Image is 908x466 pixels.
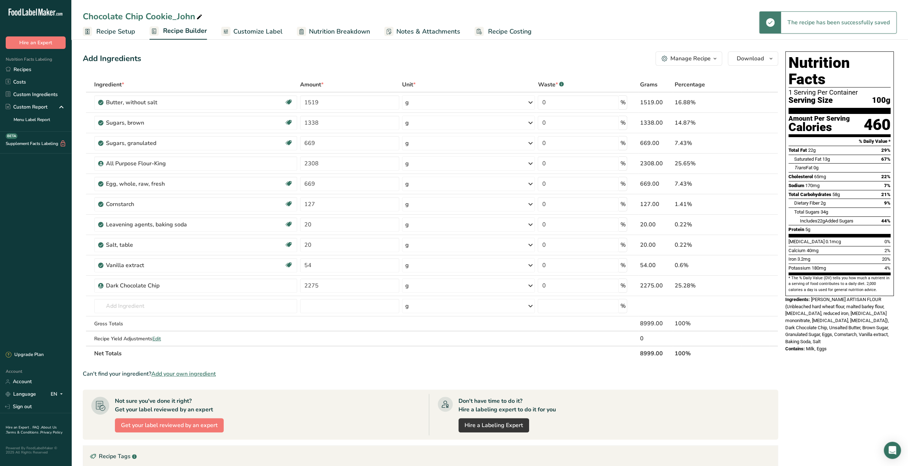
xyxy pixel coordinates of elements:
span: 180mg [812,265,826,271]
div: 669.00 [640,139,672,147]
a: Recipe Costing [475,24,532,40]
span: [PERSON_NAME] ARTISAN FLOUR (Unbleached hard wheat flour, malted barley flour, [MEDICAL_DATA], re... [785,297,889,344]
div: 14.87% [674,119,740,127]
div: Custom Report [6,103,47,111]
a: Privacy Policy [40,430,62,435]
th: 8999.00 [639,346,673,361]
span: 9% [884,200,891,206]
span: Potassium [788,265,811,271]
span: [MEDICAL_DATA] [788,239,825,244]
div: Sugars, brown [106,119,195,127]
button: Hire an Expert [6,36,66,49]
span: Total Sugars [794,209,820,215]
div: Don't have time to do it? Hire a labeling expert to do it for you [458,397,556,414]
div: 2308.00 [640,159,672,168]
div: 25.28% [674,281,740,290]
a: Recipe Setup [83,24,135,40]
div: 0.6% [674,261,740,270]
span: 2g [821,200,826,206]
div: 1338.00 [640,119,672,127]
a: Hire an Expert . [6,425,31,430]
span: 29% [881,147,891,153]
section: * The % Daily Value (DV) tells you how much a nutrient in a serving of food contributes to a dail... [788,275,891,293]
div: Leavening agents, baking soda [106,220,195,229]
div: Not sure you've done it right? Get your label reviewed by an expert [115,397,213,414]
div: The recipe has been successfully saved [781,12,896,33]
div: Open Intercom Messenger [884,442,901,459]
span: 58g [832,192,840,197]
span: Add your own ingredient [151,370,216,378]
span: Contains: [785,346,805,351]
div: 7.43% [674,139,740,147]
span: 0g [813,165,818,170]
input: Add Ingredient [94,299,297,313]
div: Powered By FoodLabelMaker © 2025 All Rights Reserved [6,446,66,455]
span: Includes Added Sugars [800,218,853,224]
div: 1.41% [674,200,740,209]
span: 67% [881,156,891,162]
span: Percentage [674,80,705,89]
section: % Daily Value * [788,137,891,146]
div: 0.22% [674,220,740,229]
span: Dietary Fiber [794,200,820,206]
div: Can't find your ingredient? [83,370,778,378]
div: Amount Per Serving [788,115,850,122]
div: 25.65% [674,159,740,168]
span: 13g [822,156,830,162]
div: 7.43% [674,180,740,188]
i: Trans [794,165,806,170]
span: Milk, Eggs [806,346,827,351]
div: Chocolate Chip Cookie_John [83,10,204,23]
div: Egg, whole, raw, fresh [106,180,195,188]
span: 34g [821,209,828,215]
span: Sodium [788,183,804,188]
div: g [405,200,409,209]
span: Ingredient [94,80,124,89]
div: Manage Recipe [670,54,711,63]
span: Fat [794,165,812,170]
div: All Purpose Flour-King [106,159,195,168]
div: g [405,180,409,188]
span: 0.1mcg [826,239,841,244]
div: 54.00 [640,261,672,270]
div: Cornstarch [106,200,195,209]
div: Gross Totals [94,320,297,327]
span: 22g [808,147,816,153]
div: Waste [538,80,564,89]
span: Recipe Builder [163,26,207,36]
th: 100% [673,346,741,361]
div: Sugars, granulated [106,139,195,147]
span: Iron [788,256,796,262]
span: 170mg [805,183,820,188]
span: Grams [640,80,658,89]
div: g [405,302,409,310]
a: Customize Label [221,24,283,40]
div: 8999.00 [640,319,672,328]
span: Ingredients: [785,297,810,302]
span: 0% [884,239,891,244]
span: Notes & Attachments [396,27,460,36]
span: Saturated Fat [794,156,821,162]
div: Upgrade Plan [6,351,44,359]
span: Recipe Setup [96,27,135,36]
a: FAQ . [32,425,41,430]
div: 100% [674,319,740,328]
div: BETA [6,133,17,139]
div: Calories [788,122,850,132]
div: g [405,139,409,147]
div: 0.22% [674,241,740,249]
a: Terms & Conditions . [6,430,40,435]
div: Butter, without salt [106,98,195,107]
span: 4% [884,265,891,271]
span: 40mg [807,248,818,253]
div: Recipe Yield Adjustments [94,335,297,342]
div: 1519.00 [640,98,672,107]
div: Add Ingredients [83,53,141,65]
div: Dark Chocolate Chip [106,281,195,290]
div: 20.00 [640,241,672,249]
span: 7% [884,183,891,188]
span: Customize Label [233,27,283,36]
span: Recipe Costing [488,27,532,36]
div: 20.00 [640,220,672,229]
span: 100g [872,96,891,105]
